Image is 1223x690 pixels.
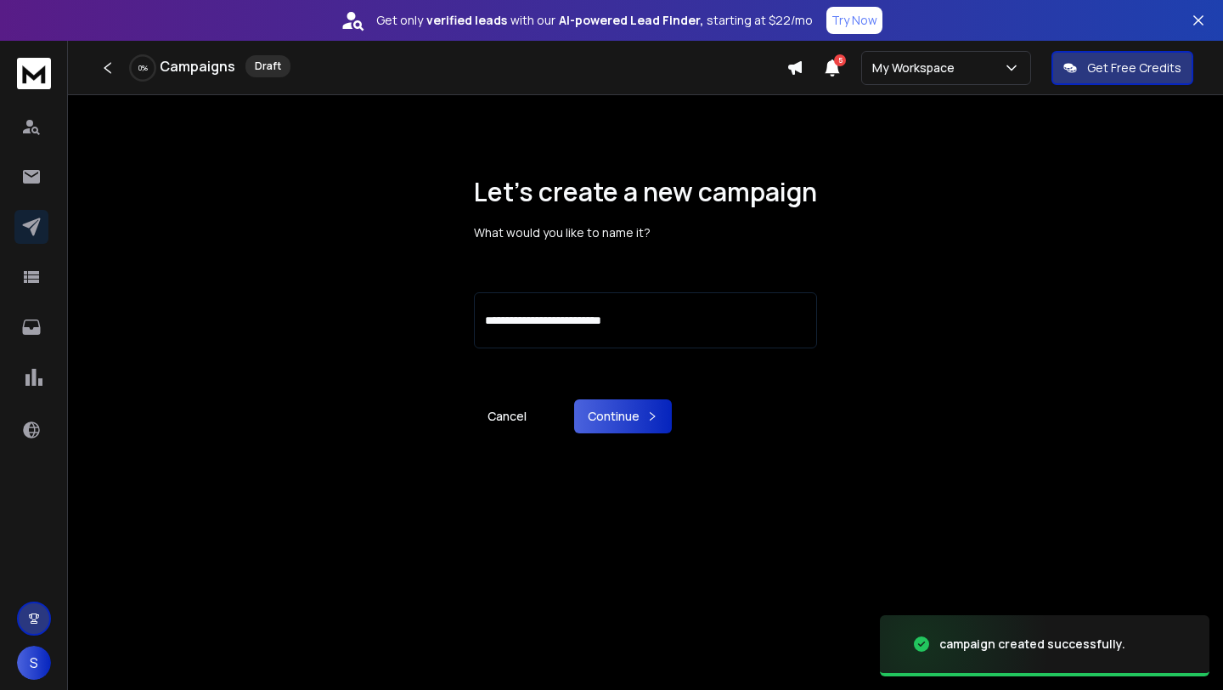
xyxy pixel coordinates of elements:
p: Get Free Credits [1087,59,1181,76]
button: Continue [574,399,672,433]
button: S [17,646,51,680]
strong: AI-powered Lead Finder, [559,12,703,29]
p: My Workspace [872,59,961,76]
p: 0 % [138,63,148,73]
button: Get Free Credits [1051,51,1193,85]
p: What would you like to name it? [474,224,817,241]
div: campaign created successfully. [939,636,1125,653]
p: Get only with our starting at $22/mo [376,12,813,29]
button: Try Now [826,7,882,34]
h1: Campaigns [160,56,235,76]
p: Try Now [831,12,877,29]
span: 5 [834,54,846,66]
div: Draft [245,55,290,77]
h1: Let’s create a new campaign [474,177,817,207]
img: logo [17,58,51,89]
strong: verified leads [426,12,507,29]
a: Cancel [474,399,540,433]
